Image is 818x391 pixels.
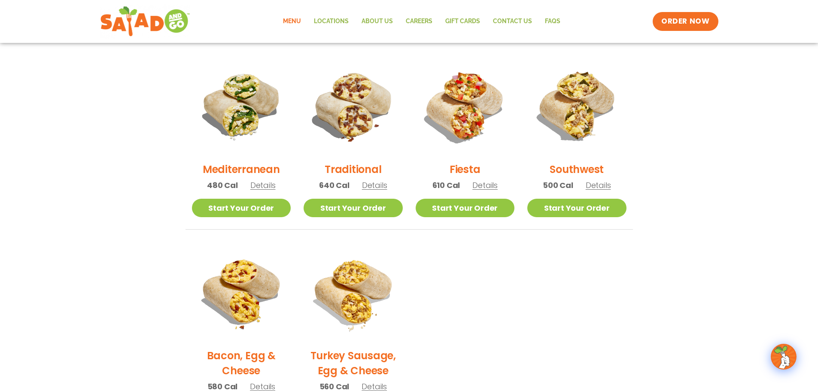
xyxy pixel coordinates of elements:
[586,180,611,191] span: Details
[550,162,604,177] h2: Southwest
[192,199,291,217] a: Start Your Order
[250,180,276,191] span: Details
[355,12,399,31] a: About Us
[416,56,515,155] img: Product photo for Fiesta
[450,162,480,177] h2: Fiesta
[100,4,191,39] img: new-SAG-logo-768×292
[325,162,381,177] h2: Traditional
[192,56,291,155] img: Product photo for Mediterranean Breakfast Burrito
[772,345,796,369] img: wpChatIcon
[527,199,626,217] a: Start Your Order
[277,12,567,31] nav: Menu
[487,12,538,31] a: Contact Us
[362,180,387,191] span: Details
[192,348,291,378] h2: Bacon, Egg & Cheese
[319,179,350,191] span: 640 Cal
[307,12,355,31] a: Locations
[543,179,573,191] span: 500 Cal
[472,180,498,191] span: Details
[653,12,718,31] a: ORDER NOW
[304,242,403,342] img: Product photo for Turkey Sausage, Egg & Cheese
[304,56,403,155] img: Product photo for Traditional
[399,12,439,31] a: Careers
[192,242,291,342] img: Product photo for Bacon, Egg & Cheese
[207,179,238,191] span: 480 Cal
[432,179,460,191] span: 610 Cal
[439,12,487,31] a: GIFT CARDS
[661,16,709,27] span: ORDER NOW
[416,199,515,217] a: Start Your Order
[527,56,626,155] img: Product photo for Southwest
[538,12,567,31] a: FAQs
[277,12,307,31] a: Menu
[203,162,280,177] h2: Mediterranean
[304,199,403,217] a: Start Your Order
[304,348,403,378] h2: Turkey Sausage, Egg & Cheese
